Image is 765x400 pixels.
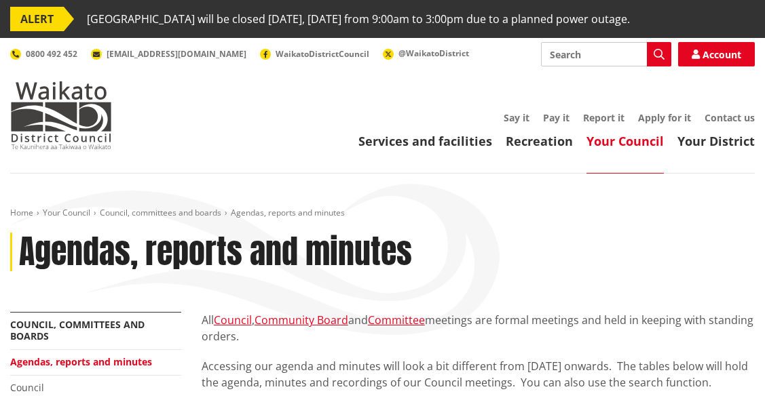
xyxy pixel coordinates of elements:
a: @WaikatoDistrict [383,47,469,59]
a: Agendas, reports and minutes [10,355,152,368]
a: Council, committees and boards [10,318,145,342]
a: Account [678,42,755,66]
a: Your Council [586,133,664,149]
a: [EMAIL_ADDRESS][DOMAIN_NAME] [91,48,246,60]
span: Agendas, reports and minutes [231,207,345,218]
nav: breadcrumb [10,207,755,219]
a: Recreation [506,133,573,149]
img: Waikato District Council - Te Kaunihera aa Takiwaa o Waikato [10,81,112,149]
a: Council [214,313,252,327]
h1: Agendas, reports and minutes [19,233,412,272]
span: [GEOGRAPHIC_DATA] will be closed [DATE], [DATE] from 9:00am to 3:00pm due to a planned power outage. [87,7,630,31]
a: Apply for it [638,111,691,124]
span: @WaikatoDistrict [398,47,469,59]
p: All , and meetings are formal meetings and held in keeping with standing orders. [202,312,755,344]
a: Home [10,207,33,218]
a: Council, committees and boards [100,207,221,218]
span: 0800 492 452 [26,48,77,60]
a: Services and facilities [358,133,492,149]
a: Report it [583,111,624,124]
span: ALERT [10,7,64,31]
a: Community Board [255,313,348,327]
a: WaikatoDistrictCouncil [260,48,369,60]
input: Search input [541,42,671,66]
a: Council [10,381,44,394]
a: Contact us [705,111,755,124]
span: WaikatoDistrictCouncil [276,48,369,60]
a: Pay it [543,111,570,124]
a: Your Council [43,207,90,218]
a: Committee [368,313,425,327]
a: Say it [504,111,529,124]
span: Accessing our agenda and minutes will look a bit different from [DATE] onwards. The tables below ... [202,359,748,390]
a: 0800 492 452 [10,48,77,60]
a: Your District [677,133,755,149]
span: [EMAIL_ADDRESS][DOMAIN_NAME] [107,48,246,60]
